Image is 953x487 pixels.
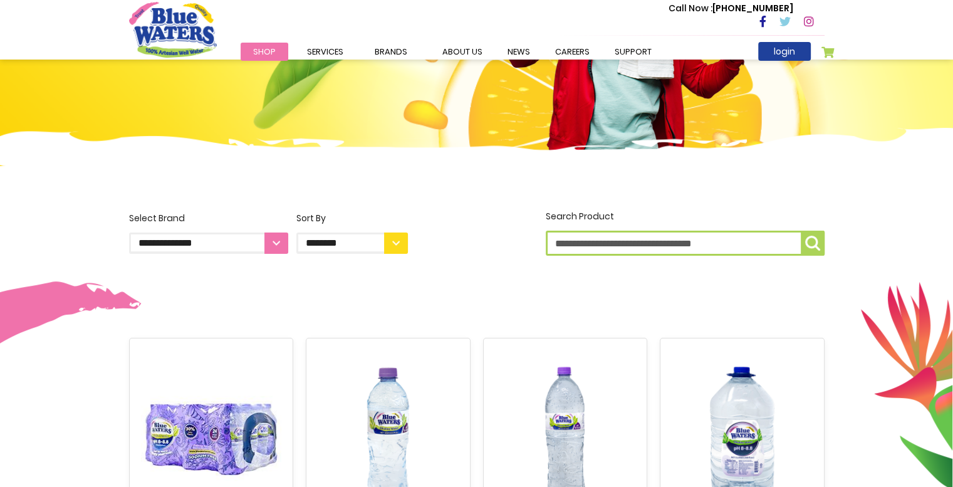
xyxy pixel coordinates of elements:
[758,42,811,61] a: login
[129,2,217,57] a: store logo
[669,2,793,15] p: [PHONE_NUMBER]
[129,212,288,254] label: Select Brand
[546,231,825,256] input: Search Product
[495,43,543,61] a: News
[543,43,602,61] a: careers
[375,46,407,58] span: Brands
[253,46,276,58] span: Shop
[296,212,408,225] div: Sort By
[296,233,408,254] select: Sort By
[669,2,712,14] span: Call Now :
[602,43,664,61] a: support
[546,210,825,256] label: Search Product
[430,43,495,61] a: about us
[805,236,820,251] img: search-icon.png
[801,231,825,256] button: Search Product
[129,233,288,254] select: Select Brand
[307,46,343,58] span: Services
